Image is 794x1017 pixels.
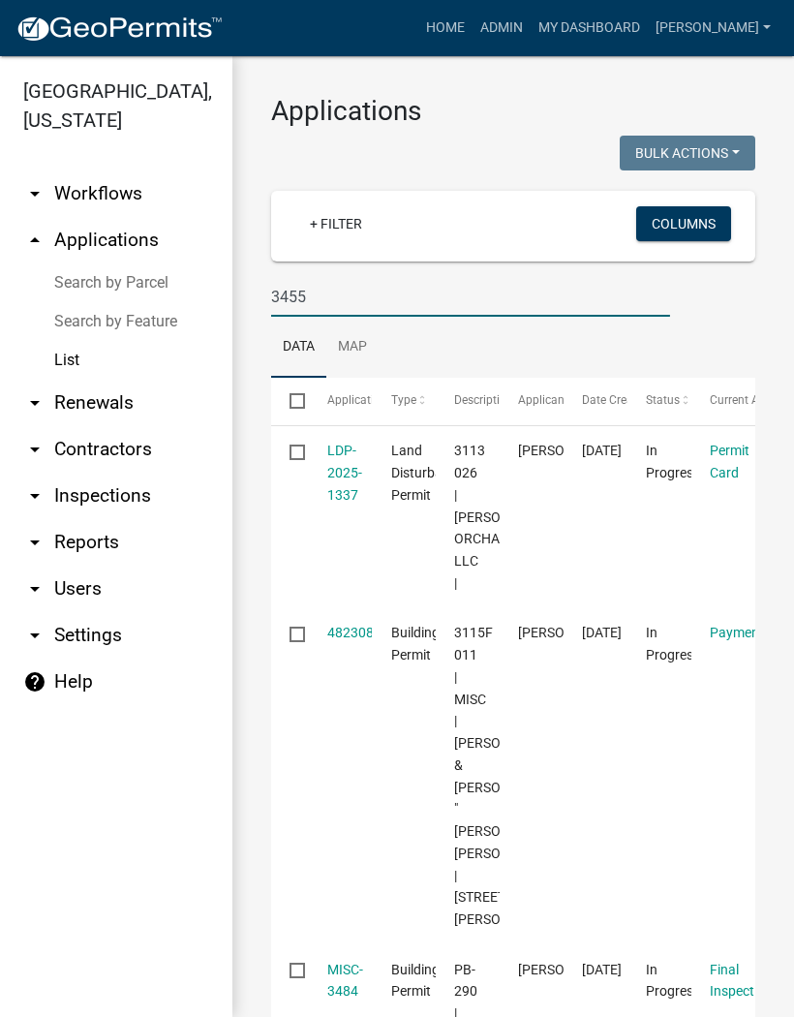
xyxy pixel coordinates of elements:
[327,393,433,407] span: Application Number
[391,393,416,407] span: Type
[454,625,573,927] span: 3115F 011 | MISC | CHRISTY & JERRY "WAYNE" DICKERSON | 734 EVANS RD
[518,625,622,640] span: WAYNE DICKERSON
[391,443,464,503] span: Land Disturbance Permit
[23,577,46,601] i: arrow_drop_down
[294,206,378,241] a: + Filter
[436,378,500,424] datatable-header-cell: Description
[372,378,436,424] datatable-header-cell: Type
[454,393,513,407] span: Description
[327,443,362,503] a: LDP-2025-1337
[620,136,755,170] button: Bulk Actions
[23,182,46,205] i: arrow_drop_down
[23,229,46,252] i: arrow_drop_up
[327,962,363,1000] a: MISC-3484
[23,484,46,508] i: arrow_drop_down
[518,393,568,407] span: Applicant
[710,625,764,640] a: Payment
[710,393,790,407] span: Current Activity
[582,393,650,407] span: Date Created
[271,317,326,379] a: Data
[23,624,46,647] i: arrow_drop_down
[327,625,374,640] a: 482308
[582,443,622,458] span: 09/22/2025
[23,531,46,554] i: arrow_drop_down
[391,962,440,1000] span: Building Permit
[23,438,46,461] i: arrow_drop_down
[500,378,564,424] datatable-header-cell: Applicant
[646,625,700,663] span: In Progress
[646,393,680,407] span: Status
[518,962,622,977] span: KATHY QUINTON
[418,10,473,46] a: Home
[648,10,779,46] a: [PERSON_NAME]
[518,443,622,458] span: John Reece
[326,317,379,379] a: Map
[646,962,700,1000] span: In Progress
[271,95,755,128] h3: Applications
[582,962,622,977] span: 09/22/2025
[308,378,372,424] datatable-header-cell: Application Number
[636,206,731,241] button: Columns
[23,391,46,415] i: arrow_drop_down
[710,443,749,480] a: Permit Card
[391,625,440,663] span: Building Permit
[627,378,691,424] datatable-header-cell: Status
[271,277,670,317] input: Search for applications
[582,625,622,640] span: 09/22/2025
[646,443,700,480] span: In Progress
[271,378,308,424] datatable-header-cell: Select
[531,10,648,46] a: My Dashboard
[564,378,627,424] datatable-header-cell: Date Created
[691,378,755,424] datatable-header-cell: Current Activity
[23,670,46,693] i: help
[473,10,531,46] a: Admin
[710,962,773,1000] a: Final Inspection
[454,443,558,591] span: 3113 026 | BJ REECE ORCHARDS LLC |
